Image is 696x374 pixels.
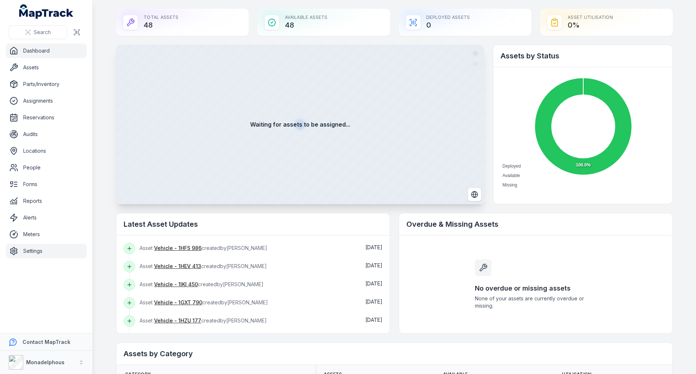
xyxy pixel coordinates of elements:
[34,29,51,36] span: Search
[6,177,87,192] a: Forms
[140,299,268,305] span: Asset created by [PERSON_NAME]
[406,219,665,229] h2: Overdue & Missing Assets
[6,227,87,242] a: Meters
[365,244,382,250] time: 9/26/2025, 1:09:16 PM
[154,299,202,306] a: Vehicle - 1GXT 790
[22,339,70,345] strong: Contact MapTrack
[365,317,382,323] span: [DATE]
[468,188,481,201] button: Switch to Satellite View
[140,245,267,251] span: Asset created by [PERSON_NAME]
[6,160,87,175] a: People
[502,173,520,178] span: Available
[365,280,382,287] time: 9/26/2025, 1:09:16 PM
[26,359,65,365] strong: Monadelphous
[6,110,87,125] a: Reservations
[475,283,597,293] h3: No overdue or missing assets
[154,263,201,270] a: Vehicle - 1HEV 413
[6,60,87,75] a: Assets
[124,219,382,229] h2: Latest Asset Updates
[365,244,382,250] span: [DATE]
[6,244,87,258] a: Settings
[6,77,87,91] a: Parts/Inventory
[365,317,382,323] time: 9/26/2025, 1:09:16 PM
[365,299,382,305] span: [DATE]
[9,25,67,39] button: Search
[140,317,267,324] span: Asset created by [PERSON_NAME]
[140,281,264,287] span: Asset created by [PERSON_NAME]
[154,281,198,288] a: Vehicle - 1IKI 450
[124,349,665,359] h2: Assets by Category
[501,51,665,61] h2: Assets by Status
[6,194,87,208] a: Reports
[502,164,521,169] span: Deployed
[6,127,87,141] a: Audits
[502,182,517,188] span: Missing
[154,244,202,252] a: Vehicle - 1HFS 986
[365,299,382,305] time: 9/26/2025, 1:09:16 PM
[154,317,201,324] a: Vehicle - 1HZU 177
[6,94,87,108] a: Assignments
[250,120,350,129] strong: Waiting for assets to be assigned...
[140,263,267,269] span: Asset created by [PERSON_NAME]
[365,280,382,287] span: [DATE]
[6,210,87,225] a: Alerts
[365,262,382,268] span: [DATE]
[6,44,87,58] a: Dashboard
[6,144,87,158] a: Locations
[19,4,74,19] a: MapTrack
[475,295,597,309] span: None of your assets are currently overdue or missing.
[365,262,382,268] time: 9/26/2025, 1:09:16 PM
